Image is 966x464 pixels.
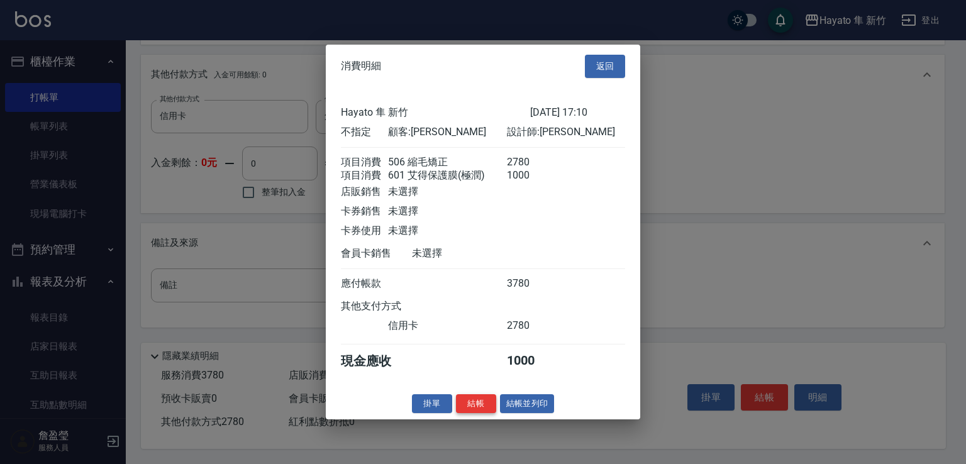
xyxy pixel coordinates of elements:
[341,155,388,168] div: 項目消費
[388,155,506,168] div: 506 縮毛矯正
[530,106,625,119] div: [DATE] 17:10
[341,168,388,182] div: 項目消費
[341,60,381,72] span: 消費明細
[388,319,506,332] div: 信用卡
[507,277,554,290] div: 3780
[507,125,625,138] div: 設計師: [PERSON_NAME]
[388,168,506,182] div: 601 艾得保護膜(極潤)
[341,204,388,218] div: 卡券銷售
[341,277,388,290] div: 應付帳款
[412,246,530,260] div: 未選擇
[507,168,554,182] div: 1000
[388,185,506,198] div: 未選擇
[388,204,506,218] div: 未選擇
[341,185,388,198] div: 店販銷售
[341,224,388,237] div: 卡券使用
[341,125,388,138] div: 不指定
[412,394,452,413] button: 掛單
[500,394,555,413] button: 結帳並列印
[507,155,554,168] div: 2780
[388,224,506,237] div: 未選擇
[507,352,554,369] div: 1000
[456,394,496,413] button: 結帳
[585,55,625,78] button: 返回
[341,352,412,369] div: 現金應收
[388,125,506,138] div: 顧客: [PERSON_NAME]
[341,299,436,312] div: 其他支付方式
[341,106,530,119] div: Hayato 隼 新竹
[341,246,412,260] div: 會員卡銷售
[507,319,554,332] div: 2780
